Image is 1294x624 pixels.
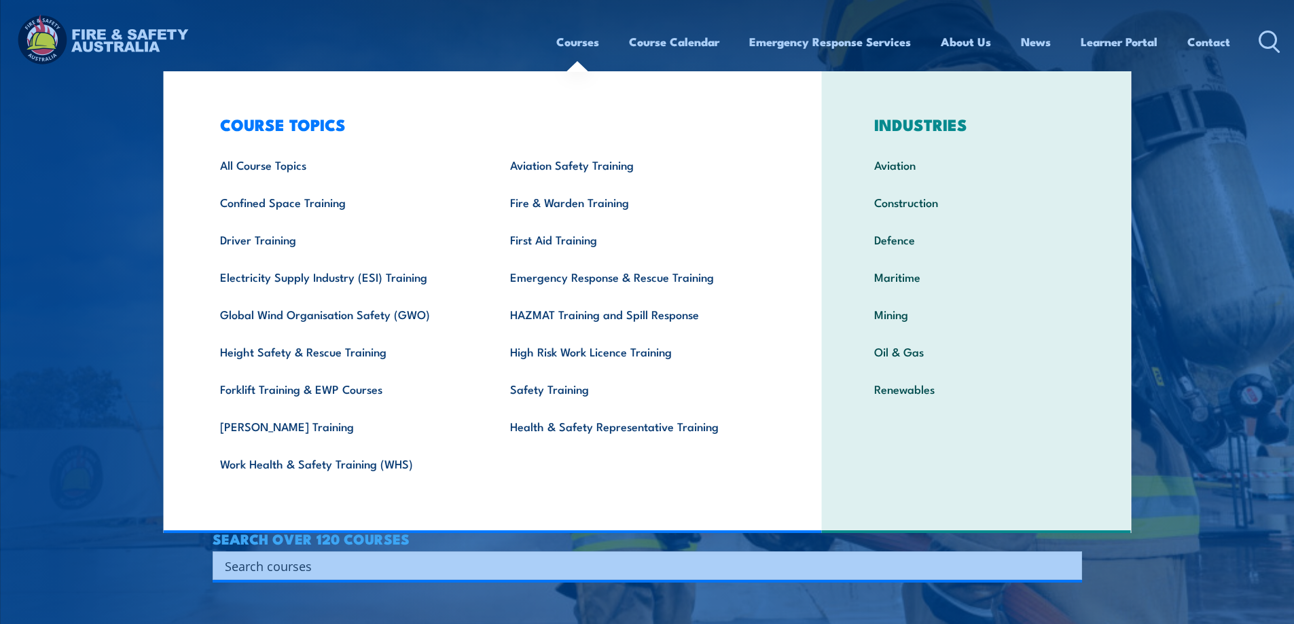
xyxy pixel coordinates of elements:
a: Fire & Warden Training [489,183,779,221]
a: News [1021,24,1051,60]
a: Confined Space Training [199,183,489,221]
a: Forklift Training & EWP Courses [199,370,489,407]
a: Aviation [853,146,1100,183]
a: Aviation Safety Training [489,146,779,183]
a: Height Safety & Rescue Training [199,333,489,370]
a: Course Calendar [629,24,719,60]
input: Search input [225,555,1052,576]
a: Learner Portal [1081,24,1157,60]
a: Mining [853,295,1100,333]
a: Emergency Response & Rescue Training [489,258,779,295]
a: Emergency Response Services [749,24,911,60]
a: Electricity Supply Industry (ESI) Training [199,258,489,295]
a: Global Wind Organisation Safety (GWO) [199,295,489,333]
a: HAZMAT Training and Spill Response [489,295,779,333]
a: Oil & Gas [853,333,1100,370]
h3: COURSE TOPICS [199,115,779,134]
a: Contact [1187,24,1230,60]
a: High Risk Work Licence Training [489,333,779,370]
a: Construction [853,183,1100,221]
h3: INDUSTRIES [853,115,1100,134]
a: Driver Training [199,221,489,258]
a: First Aid Training [489,221,779,258]
a: Safety Training [489,370,779,407]
a: Maritime [853,258,1100,295]
a: Health & Safety Representative Training [489,407,779,445]
a: All Course Topics [199,146,489,183]
a: [PERSON_NAME] Training [199,407,489,445]
button: Search magnifier button [1058,556,1077,575]
a: Defence [853,221,1100,258]
a: About Us [941,24,991,60]
a: Courses [556,24,599,60]
h4: SEARCH OVER 120 COURSES [213,531,1082,546]
form: Search form [228,556,1055,575]
a: Renewables [853,370,1100,407]
a: Work Health & Safety Training (WHS) [199,445,489,482]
